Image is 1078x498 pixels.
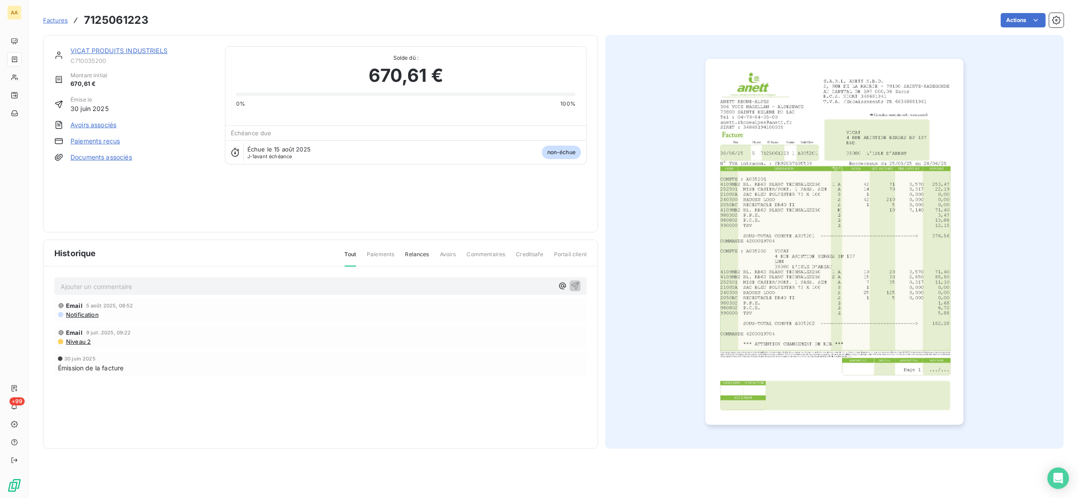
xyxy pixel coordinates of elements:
img: Logo LeanPay [7,478,22,493]
button: Actions [1001,13,1046,27]
span: 30 juin 2025 [70,104,109,113]
span: 30 juin 2025 [64,356,96,361]
a: VICAT PRODUITS INDUSTRIELS [70,47,167,54]
span: Échéance due [231,129,272,137]
span: Commentaires [467,250,506,266]
span: avant échéance [247,154,292,159]
span: Historique [54,247,96,259]
span: Email [66,329,83,336]
span: Factures [43,17,68,24]
h3: 7125061223 [84,12,149,28]
span: Relances [405,250,429,266]
span: Niveau 2 [65,338,91,345]
span: 670,61 € [70,80,107,89]
span: 9 juil. 2025, 09:22 [86,330,131,335]
span: Émise le [70,96,109,104]
span: 0% [236,100,245,108]
span: 670,61 € [369,62,443,89]
span: 100% [560,100,576,108]
span: Tout [345,250,356,267]
span: Portail client [554,250,587,266]
a: Paiements reçus [70,137,120,146]
span: J-1 [247,153,254,160]
span: Email [66,302,83,309]
span: Creditsafe [516,250,543,266]
span: Paiements [367,250,394,266]
span: Montant initial [70,71,107,80]
span: Notification [65,311,99,318]
img: invoice_thumbnail [705,59,964,425]
a: Avoirs associés [70,120,116,129]
span: C710035200 [70,57,214,64]
div: Open Intercom Messenger [1047,467,1069,489]
div: AA [7,5,22,20]
span: Avoirs [440,250,456,266]
span: Solde dû : [236,54,576,62]
span: 5 août 2025, 08:52 [86,303,133,308]
span: non-échue [542,146,581,159]
span: +99 [9,397,25,405]
span: Émission de la facture [58,363,123,373]
a: Documents associés [70,153,132,162]
a: Factures [43,16,68,25]
span: Échue le 15 août 2025 [247,146,311,153]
